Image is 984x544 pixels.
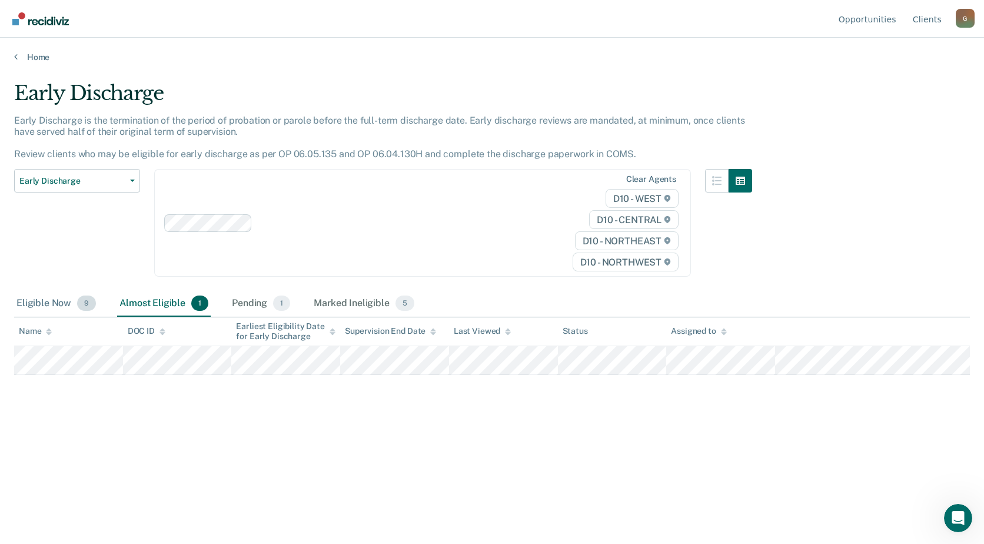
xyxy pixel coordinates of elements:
div: G [956,9,975,28]
a: Home [14,52,970,62]
div: Name [19,326,52,336]
div: Earliest Eligibility Date for Early Discharge [236,321,335,341]
button: Early Discharge [14,169,140,193]
div: Pending1 [230,291,292,317]
div: Eligible Now9 [14,291,98,317]
p: Early Discharge is the termination of the period of probation or parole before the full-term disc... [14,115,745,160]
button: Profile dropdown button [956,9,975,28]
div: Status [563,326,588,336]
div: Last Viewed [454,326,511,336]
div: Marked Ineligible5 [311,291,417,317]
span: 1 [191,296,208,311]
span: D10 - NORTHEAST [575,231,679,250]
iframe: Intercom live chat [944,504,972,532]
span: D10 - WEST [606,189,679,208]
span: Early Discharge [19,176,125,186]
div: Supervision End Date [345,326,436,336]
div: DOC ID [128,326,165,336]
div: Clear agents [626,174,676,184]
span: D10 - NORTHWEST [573,253,679,271]
span: 9 [77,296,96,311]
span: D10 - CENTRAL [589,210,679,229]
span: 5 [395,296,414,311]
img: Recidiviz [12,12,69,25]
div: Assigned to [671,326,726,336]
span: 1 [273,296,290,311]
div: Early Discharge [14,81,752,115]
div: Almost Eligible1 [117,291,211,317]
